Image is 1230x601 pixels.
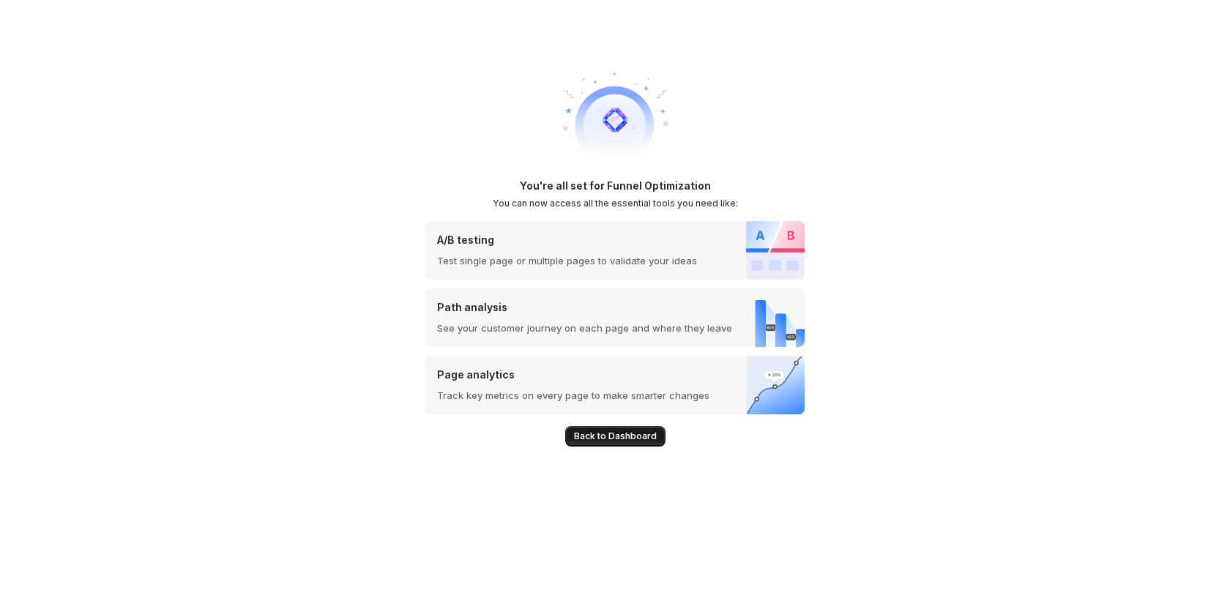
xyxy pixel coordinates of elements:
img: Page analytics [746,356,805,414]
img: A/B testing [746,221,805,280]
p: Path analysis [437,300,732,315]
p: Test single page or multiple pages to validate your ideas [437,253,697,268]
button: Back to Dashboard [565,426,666,447]
span: Back to Dashboard [574,430,657,442]
p: A/B testing [437,233,697,247]
h2: You can now access all the essential tools you need like: [493,198,738,209]
img: Path analysis [740,288,805,347]
h1: You're all set for Funnel Optimization [520,179,711,193]
p: See your customer journey on each page and where they leave [437,321,732,335]
p: Track key metrics on every page to make smarter changes [437,388,709,403]
img: welcome [556,61,674,179]
p: Page analytics [437,367,709,382]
